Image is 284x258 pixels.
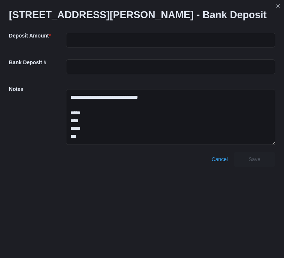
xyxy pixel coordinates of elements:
span: Cancel [211,156,228,163]
button: Closes this modal window [274,1,283,10]
button: Cancel [208,152,231,167]
h5: Notes [9,82,65,97]
button: Save [234,152,275,167]
span: Save [248,156,260,163]
h5: Bank Deposit # [9,55,65,70]
h1: [STREET_ADDRESS][PERSON_NAME] - Bank Deposit [9,9,267,21]
h5: Deposit Amount [9,28,65,43]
